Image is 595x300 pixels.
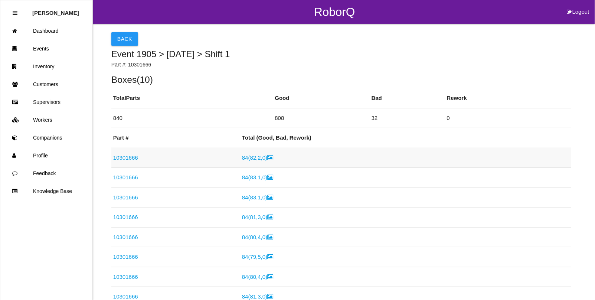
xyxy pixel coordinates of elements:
[242,214,273,220] a: 84(81,3,0)
[0,129,92,147] a: Companions
[113,293,138,300] a: 10301666
[113,214,138,220] a: 10301666
[111,49,571,59] h5: Event 1905 > [DATE] > Shift 1
[113,234,138,240] a: 10301666
[445,108,571,128] td: 0
[242,234,273,240] a: 84(80,4,0)
[242,274,273,280] a: 84(80,4,0)
[111,108,273,128] td: 840
[267,195,273,200] i: Image Inside
[113,174,138,180] a: 10301666
[240,128,571,148] th: Total (Good, Bad, Rework)
[0,111,92,129] a: Workers
[370,108,445,128] td: 32
[113,254,138,260] a: 10301666
[111,88,273,108] th: Total Parts
[267,214,273,220] i: Image Inside
[242,174,273,180] a: 84(83,1,0)
[0,22,92,40] a: Dashboard
[113,274,138,280] a: 10301666
[111,128,240,148] th: Part #
[242,154,273,161] a: 84(82,2,0)
[273,88,370,108] th: Good
[32,4,79,16] p: Rosie Blandino
[0,58,92,75] a: Inventory
[0,40,92,58] a: Events
[242,254,273,260] a: 84(79,5,0)
[267,274,273,280] i: Image Inside
[0,75,92,93] a: Customers
[111,32,138,46] button: Back
[0,93,92,111] a: Supervisors
[267,155,273,160] i: Image Inside
[113,154,138,161] a: 10301666
[0,182,92,200] a: Knowledge Base
[267,294,273,299] i: Image Inside
[267,175,273,180] i: Image Inside
[242,194,273,200] a: 84(83,1,0)
[267,234,273,240] i: Image Inside
[0,164,92,182] a: Feedback
[273,108,370,128] td: 808
[111,61,571,69] p: Part #: 10301666
[13,4,17,22] div: Close
[113,194,138,200] a: 10301666
[111,75,571,85] h5: Boxes ( 10 )
[370,88,445,108] th: Bad
[242,293,273,300] a: 84(81,3,0)
[0,147,92,164] a: Profile
[445,88,571,108] th: Rework
[267,254,273,260] i: Image Inside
